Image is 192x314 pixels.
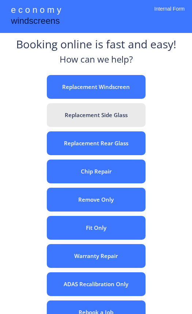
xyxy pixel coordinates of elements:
[47,75,146,99] button: Replacement Windscreen
[11,4,61,18] div: e c o n o m y
[154,5,185,22] div: Internal Form
[60,53,133,70] div: How can we help?
[47,103,146,127] button: Replacement Side Glass
[47,131,146,155] button: Replacement Rear Glass
[47,244,146,268] button: Warranty Repair
[47,160,146,183] button: Chip Repair
[16,37,176,53] div: Booking online is fast and easy!
[47,272,146,296] button: ADAS Recalibration Only
[47,188,146,212] button: Remove Only
[11,15,60,29] div: windscreens
[47,216,146,240] button: Fit Only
